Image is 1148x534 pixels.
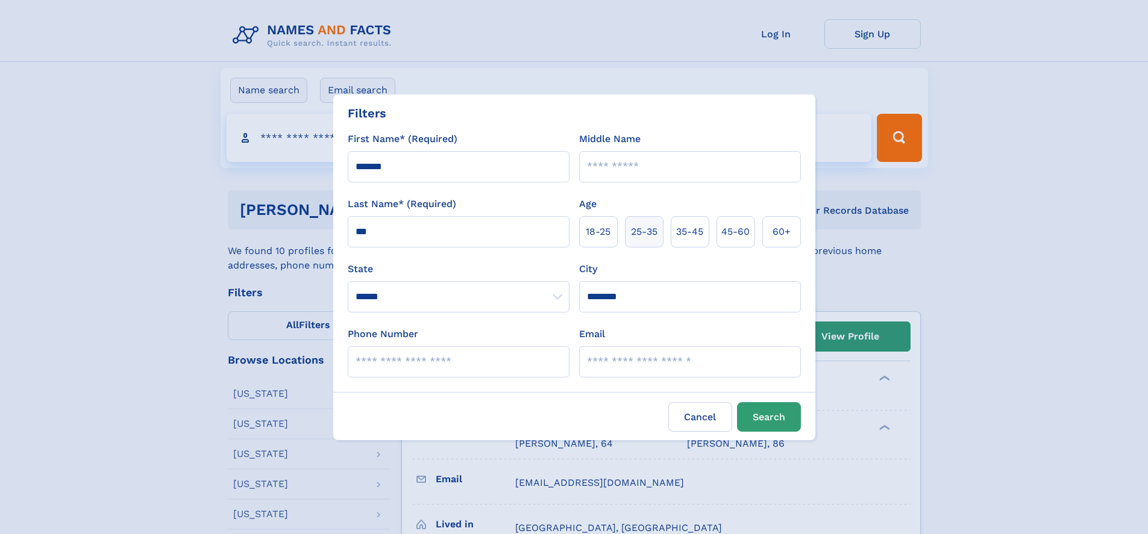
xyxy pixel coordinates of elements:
span: 45‑60 [721,225,750,239]
button: Search [737,402,801,432]
label: Email [579,327,605,341]
label: City [579,262,597,276]
label: Age [579,197,597,211]
span: 35‑45 [676,225,703,239]
label: State [348,262,569,276]
span: 25‑35 [631,225,657,239]
label: Last Name* (Required) [348,197,456,211]
label: Phone Number [348,327,418,341]
span: 60+ [773,225,791,239]
span: 18‑25 [586,225,610,239]
div: Filters [348,104,386,122]
label: Cancel [668,402,732,432]
label: Middle Name [579,132,641,146]
label: First Name* (Required) [348,132,457,146]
